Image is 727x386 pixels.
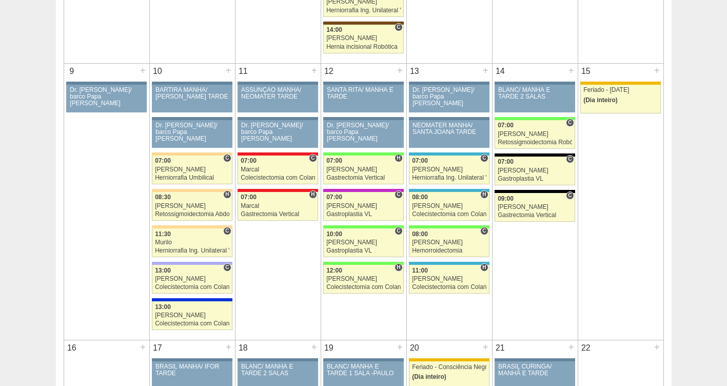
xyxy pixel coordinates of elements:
div: Key: Aviso [495,82,575,85]
div: 14 [493,64,508,79]
div: Key: Assunção [238,152,318,156]
span: 10:00 [326,230,342,238]
div: Key: Neomater [409,152,489,156]
div: 12 [321,64,337,79]
div: 19 [321,340,337,356]
div: Colecistectomia com Colangiografia VL [326,284,401,291]
div: Key: Maria Braido [323,189,403,192]
div: 11 [235,64,251,79]
a: C 13:00 [PERSON_NAME] Colecistectomia com Colangiografia VL [152,265,232,294]
span: Consultório [223,227,231,235]
div: Dr. [PERSON_NAME]/ barco Papa [PERSON_NAME] [412,87,486,107]
div: Gastrectomia Vertical [326,175,401,181]
span: Consultório [566,119,574,127]
span: Hospital [309,190,317,199]
a: NEOMATER MANHÃ/ SANTA JOANA TARDE [409,120,489,148]
a: C 07:00 Marcal Colecistectomia com Colangiografia VL [238,156,318,184]
div: Key: São Luiz - Itaim [152,298,232,301]
div: + [396,64,404,77]
div: Key: Aviso [152,82,232,85]
div: [PERSON_NAME] [498,167,572,174]
span: 13:00 [155,303,171,311]
div: Herniorrafia Ing. Unilateral VL [155,247,229,254]
div: 16 [64,340,80,356]
div: Marcal [241,166,315,173]
div: Key: Feriado [409,358,489,361]
div: Hemorroidectomia [412,247,486,254]
div: Key: Bartira [152,225,232,228]
div: + [139,64,147,77]
div: + [653,340,661,354]
a: C 07:00 [PERSON_NAME] Herniorrafia Umbilical [152,156,232,184]
a: 13:00 [PERSON_NAME] Colecistectomia com Colangiografia VL [152,301,232,330]
a: C 07:00 [PERSON_NAME] Gastroplastia VL [323,192,403,221]
span: 07:00 [498,158,514,165]
div: [PERSON_NAME] [155,276,229,282]
div: Gastrectomia Vertical [498,212,572,219]
div: Key: Aviso [66,82,146,85]
span: Consultório [566,191,574,200]
span: Hospital [395,154,402,162]
span: (Dia inteiro) [583,96,618,104]
div: Key: Feriado [580,82,660,85]
a: H 07:00 [PERSON_NAME] Gastrectomia Vertical [323,156,403,184]
div: Herniorrafia Umbilical [155,175,229,181]
a: C 07:00 [PERSON_NAME] Retossigmoidectomia Robótica [495,120,575,149]
div: [PERSON_NAME] [412,276,486,282]
span: Consultório [309,154,317,162]
div: Key: Brasil [323,225,403,228]
span: Consultório [223,263,231,272]
div: Key: Aviso [238,82,318,85]
div: + [481,64,490,77]
div: Retossigmoidectomia Robótica [498,139,572,146]
a: H 08:30 [PERSON_NAME] Retossigmoidectomia Abdominal [152,192,232,221]
a: C 07:00 [PERSON_NAME] Gastroplastia VL [495,157,575,185]
div: + [567,340,576,354]
a: C 11:30 Murilo Herniorrafia Ing. Unilateral VL [152,228,232,257]
div: Key: Aviso [152,358,232,361]
div: Murilo [155,239,229,246]
span: 08:00 [412,194,428,201]
span: 07:00 [412,157,428,164]
a: SANTA RITA/ MANHÃ E TARDE [323,85,403,112]
div: + [310,64,319,77]
div: + [139,340,147,354]
div: 18 [235,340,251,356]
div: + [653,64,661,77]
div: BLANC/ MANHÃ E TARDE 2 SALAS [498,87,572,100]
div: [PERSON_NAME] [412,203,486,209]
div: [PERSON_NAME] [412,239,486,246]
div: Key: Assunção [238,189,318,192]
div: Herniorrafia Ing. Unilateral VL [412,175,486,181]
div: Gastroplastia VL [498,176,572,182]
span: 08:00 [412,230,428,238]
div: ASSUNÇÃO MANHÃ/ NEOMATER TARDE [241,87,315,100]
a: Dr. [PERSON_NAME]/ barco Papa [PERSON_NAME] [409,85,489,112]
span: 07:00 [155,157,171,164]
div: [PERSON_NAME] [326,239,401,246]
div: Dr. [PERSON_NAME]/ barco Papa [PERSON_NAME] [155,122,229,143]
div: Gastroplastia VL [326,211,401,218]
div: Colecistectomia com Colangiografia VL [155,320,229,327]
div: Key: Aviso [238,117,318,120]
a: C 08:00 [PERSON_NAME] Hemorroidectomia [409,228,489,257]
div: Key: Neomater [409,189,489,192]
div: [PERSON_NAME] [498,131,572,138]
div: BLANC/ MANHÃ E TARDE 1 SALA -PAULO [327,363,400,377]
a: C 14:00 [PERSON_NAME] Hernia incisional Robótica [323,25,403,53]
a: H 07:00 Marcal Gastrectomia Vertical [238,192,318,221]
span: (Dia inteiro) [412,373,446,380]
a: H 08:00 [PERSON_NAME] Colecistectomia com Colangiografia VL [409,192,489,221]
div: Dr. [PERSON_NAME]/ barco Papa [PERSON_NAME] [70,87,143,107]
div: + [567,64,576,77]
div: 15 [578,64,594,79]
div: SANTA RITA/ MANHÃ E TARDE [327,87,400,100]
a: H 11:00 [PERSON_NAME] Colecistectomia com Colangiografia VL [409,265,489,294]
div: Key: Aviso [323,82,403,85]
div: [PERSON_NAME] [155,312,229,319]
div: 20 [407,340,423,356]
div: Gastroplastia VL [326,247,401,254]
div: Feriado - [DATE] [583,87,658,93]
div: Key: Aviso [323,117,403,120]
div: 10 [150,64,166,79]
